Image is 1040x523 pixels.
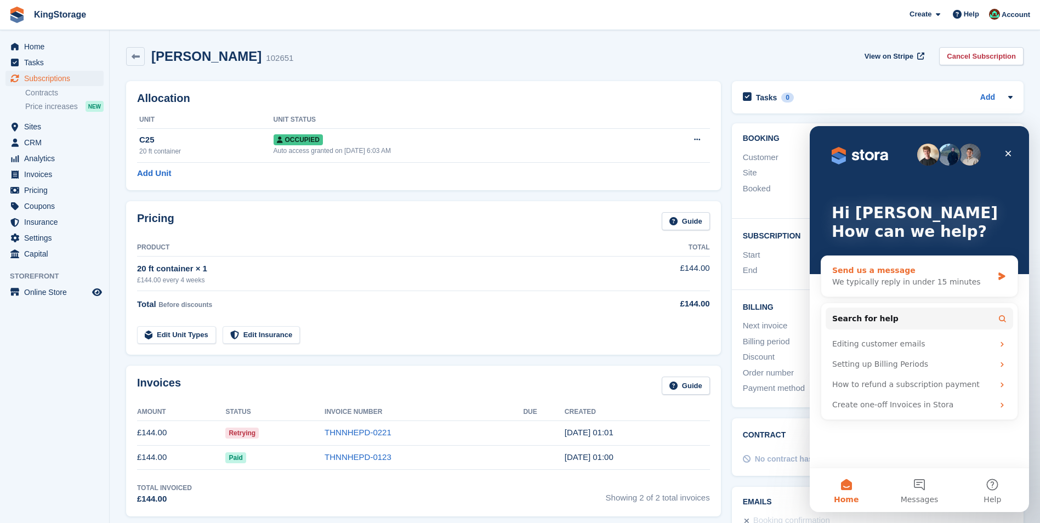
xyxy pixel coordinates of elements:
td: £144.00 [137,445,225,470]
div: NEW [86,101,104,112]
div: No contract has been issued [755,453,860,465]
span: Tasks [24,55,90,70]
span: Capital [24,246,90,261]
a: menu [5,167,104,182]
div: End [743,264,878,277]
div: Payment method [743,382,878,395]
div: 0 [781,93,794,103]
div: Order number [743,367,878,379]
td: £144.00 [621,256,709,291]
time: 2025-08-22 00:00:33 UTC [565,452,613,462]
div: Start [743,249,878,261]
h2: Pricing [137,212,174,230]
a: menu [5,230,104,246]
span: Occupied [274,134,323,145]
h2: Invoices [137,377,181,395]
span: CRM [24,135,90,150]
iframe: Intercom live chat [810,126,1029,512]
a: menu [5,198,104,214]
div: £144.00 [137,493,192,505]
div: £144.00 [621,298,709,310]
a: menu [5,183,104,198]
a: menu [5,71,104,86]
h2: [PERSON_NAME] [151,49,262,64]
a: Cancel Subscription [939,47,1024,65]
span: Pricing [24,183,90,198]
div: Site [743,167,878,179]
span: Retrying [225,428,259,439]
td: £144.00 [137,420,225,445]
span: Paid [225,452,246,463]
img: stora-icon-8386f47178a22dfd0bd8f6a31ec36ba5ce8667c1dd55bd0f319d3a0aa187defe.svg [9,7,25,23]
a: KingStorage [30,5,90,24]
div: Auto access granted on [DATE] 6:03 AM [274,146,639,156]
span: Home [24,39,90,54]
div: Booked [743,183,878,206]
a: Edit Unit Types [137,326,216,344]
th: Created [565,403,710,421]
div: Billing period [743,336,878,348]
div: 102651 [266,52,293,65]
a: menu [5,285,104,300]
h2: Tasks [756,93,777,103]
a: menu [5,246,104,261]
span: Help [964,9,979,20]
h2: Billing [743,301,1013,312]
h2: Booking [743,134,1013,143]
a: Contracts [25,88,104,98]
a: Preview store [90,286,104,299]
h2: Allocation [137,92,710,105]
span: Storefront [10,271,109,282]
time: 2025-09-19 00:01:09 UTC [565,428,613,437]
a: menu [5,119,104,134]
span: Total [137,299,156,309]
span: Settings [24,230,90,246]
a: Price increases NEW [25,100,104,112]
span: Analytics [24,151,90,166]
span: Online Store [24,285,90,300]
span: Insurance [24,214,90,230]
span: Coupons [24,198,90,214]
span: Price increases [25,101,78,112]
span: View on Stripe [865,51,913,62]
div: £144.00 every 4 weeks [137,275,621,285]
th: Unit Status [274,111,639,129]
th: Unit [137,111,274,129]
div: Total Invoiced [137,483,192,493]
a: THNNHEPD-0221 [325,428,391,437]
div: Next invoice [743,320,878,332]
h2: Emails [743,498,1013,507]
th: Amount [137,403,225,421]
a: menu [5,214,104,230]
span: Account [1002,9,1030,20]
img: John King [989,9,1000,20]
span: Create [910,9,931,20]
a: Guide [662,377,710,395]
th: Product [137,239,621,257]
th: Total [621,239,709,257]
span: Sites [24,119,90,134]
a: menu [5,135,104,150]
div: 20 ft container × 1 [137,263,621,275]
